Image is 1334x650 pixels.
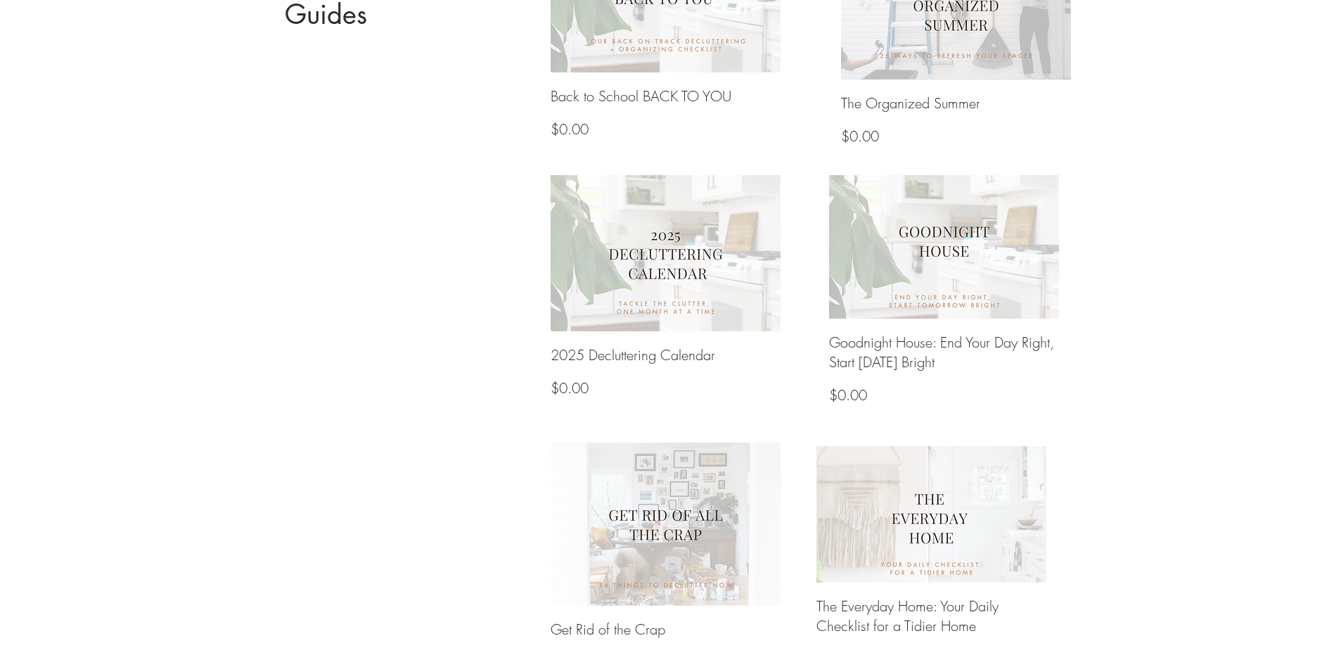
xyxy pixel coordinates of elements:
[551,345,715,365] h3: 2025 Decluttering Calendar
[816,597,1046,636] h3: The Everyday Home: Your Daily Checklist for a Tidier Home
[829,385,867,404] span: $0.00
[551,87,731,106] h3: Back to School BACK TO YOU
[551,442,781,606] img: Get Rid of the Crap
[841,127,879,146] span: $0.00
[551,175,781,411] a: 2025 Decluttering Calendar2025 Decluttering Calendar$0.00
[551,378,589,397] span: $0.00
[551,620,665,639] h3: Get Rid of the Crap
[816,446,1046,582] img: The Everyday Home: Your Daily Checklist for a Tidier Home
[551,175,781,331] img: 2025 Decluttering Calendar
[551,120,589,139] span: $0.00
[829,333,1059,372] h3: Goodnight House: End Your Day Right, Start [DATE] Bright
[829,175,1059,319] img: Goodnight House: End Your Day Right, Start Tomorrow Bright
[841,94,980,113] h3: The Organized Summer
[829,175,1059,418] a: Goodnight House: End Your Day Right, Start Tomorrow BrightGoodnight House: End Your Day Right, St...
